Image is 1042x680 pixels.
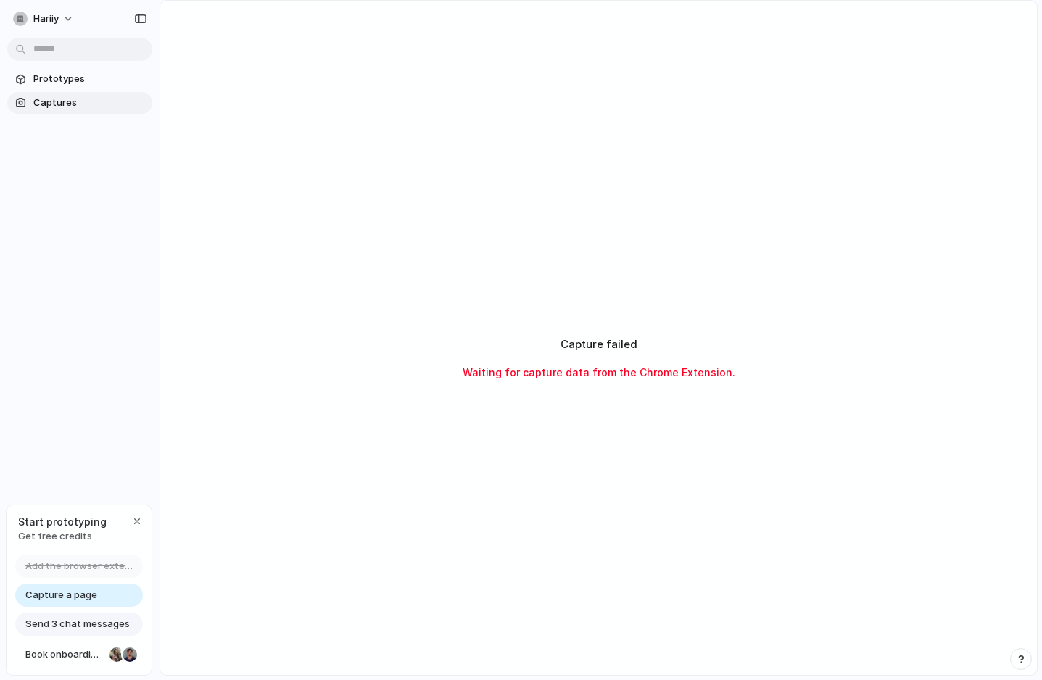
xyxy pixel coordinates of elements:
[7,92,152,114] a: Captures
[121,646,138,663] div: Christian Iacullo
[33,96,146,110] span: Captures
[561,336,637,353] h2: Capture failed
[463,365,735,380] span: Waiting for capture data from the Chrome Extension.
[18,529,107,544] span: Get free credits
[25,559,134,573] span: Add the browser extension
[18,514,107,529] span: Start prototyping
[25,588,97,602] span: Capture a page
[25,617,130,631] span: Send 3 chat messages
[15,643,143,666] a: Book onboarding call
[7,7,81,30] button: hariiy
[25,647,104,662] span: Book onboarding call
[7,68,152,90] a: Prototypes
[33,12,59,26] span: hariiy
[108,646,125,663] div: Nicole Kubica
[33,72,146,86] span: Prototypes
